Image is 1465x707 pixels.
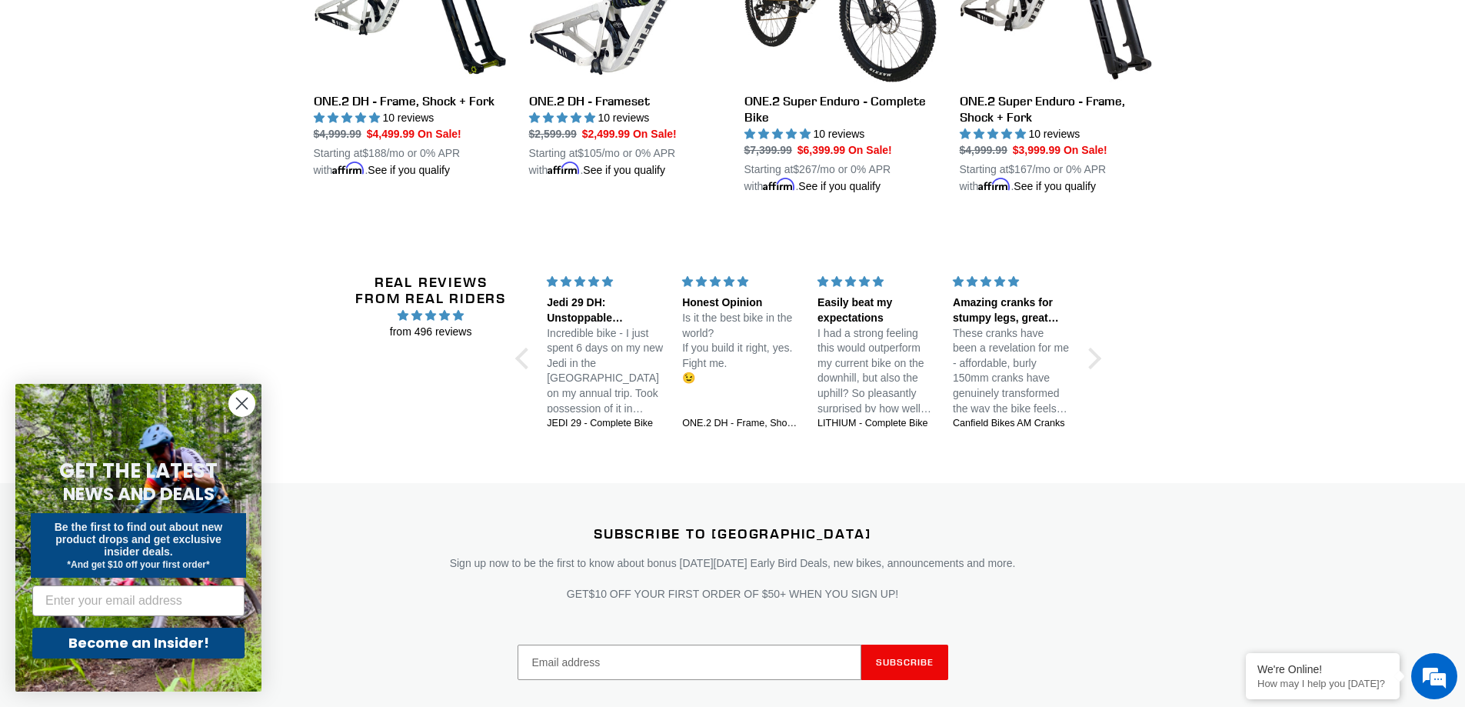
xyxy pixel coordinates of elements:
[547,295,664,325] div: Jedi 29 DH: Unstoppable confidence at speed!
[59,457,218,485] span: GET THE LATEST
[876,656,934,668] span: Subscribe
[355,274,506,307] h2: Real Reviews from Real Riders
[355,307,506,324] span: 4.97 stars
[682,417,799,431] a: ONE.2 DH - Frame, Shock + Fork
[32,585,245,616] input: Enter your email address
[682,295,799,311] div: Honest Opinion
[682,311,799,386] p: Is it the best bike in the world? If you build it right, yes. Fight me. 😉
[817,274,934,290] div: 5 stars
[817,295,934,325] div: Easily beat my expectations
[953,274,1070,290] div: 5 stars
[355,324,506,340] span: from 496 reviews
[953,326,1070,417] p: These cranks have been a revelation for me - affordable, burly 150mm cranks have genuinely transf...
[228,390,255,417] button: Close dialog
[817,417,934,431] a: LITHIUM - Complete Bike
[953,417,1070,431] a: Canfield Bikes AM Cranks
[314,525,1152,542] h2: Subscribe to [GEOGRAPHIC_DATA]
[682,274,799,290] div: 5 stars
[63,482,215,506] span: NEWS AND DEALS
[953,295,1070,325] div: Amazing cranks for stumpy legs, great customer service too
[1257,678,1388,689] p: How may I help you today?
[547,326,664,417] p: Incredible bike - I just spent 6 days on my new Jedi in the [GEOGRAPHIC_DATA] on my annual trip. ...
[32,628,245,659] button: Become an Insider!
[547,417,664,431] a: JEDI 29 - Complete Bike
[55,521,223,558] span: Be the first to find out about new product drops and get exclusive insider deals.
[314,555,1152,572] p: Sign up now to be the first to know about bonus [DATE][DATE] Early Bird Deals, new bikes, announc...
[861,645,948,680] button: Subscribe
[817,326,934,417] p: I had a strong feeling this would outperform my current bike on the downhill, but also the uphill...
[67,559,209,570] span: *And get $10 off your first order*
[314,586,1152,602] p: GET$10 OFF YOUR FIRST ORDER OF $50+ WHEN YOU SIGN UP!
[1257,663,1388,675] div: We're Online!
[518,645,861,680] input: Email address
[547,274,664,290] div: 5 stars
